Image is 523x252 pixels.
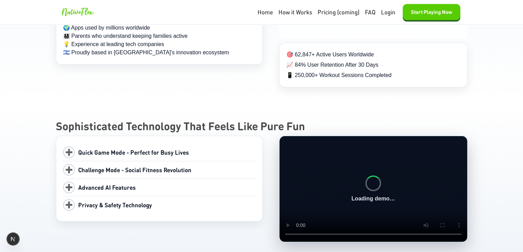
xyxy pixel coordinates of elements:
[61,8,93,16] span: NativeFlex
[278,8,312,17] a: How it Works
[365,8,376,17] a: FAQ
[381,8,395,17] a: Login
[78,201,152,209] span: Privacy & Safety Technology
[286,61,460,69] li: 📈 84% User Retention After 30 Days
[63,179,255,196] div: ➕Advanced AI Features
[63,164,75,176] span: ➕
[63,199,75,211] span: ➕
[63,48,255,57] li: 🇮🇱 Proudly based in [GEOGRAPHIC_DATA]'s innovation ecosystem
[78,149,189,156] span: Quick Game Mode - Perfect for Busy Lives
[286,51,460,59] li: 🎯 62,847+ Active Users Worldwide
[78,166,191,174] span: Challenge Mode - Social Fitness Revolution
[63,24,255,32] li: 🌍 Apps used by millions worldwide
[63,40,255,48] li: 💡 Experience at leading tech companies
[352,195,395,203] div: Loading demo…
[56,118,467,134] h2: Sophisticated Technology That Feels Like Pure Fun
[318,8,359,17] a: Pricing (coming)
[258,8,273,17] a: Home
[78,184,136,191] span: Advanced AI Features
[63,182,75,193] span: ➕
[63,146,75,158] span: ➕
[63,32,255,40] li: 👨‍👩‍👧‍👦 Parents who understand keeping families active
[286,71,460,79] li: 📱 250,000+ Workout Sessions Completed
[63,161,255,178] div: ➕Challenge Mode - Social Fitness Revolution
[63,196,255,213] div: ➕Privacy & Safety Technology
[63,144,255,161] div: ➕Quick Game Mode - Perfect for Busy Lives
[280,136,467,242] div: Loading video
[403,4,460,20] button: Start Playing Now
